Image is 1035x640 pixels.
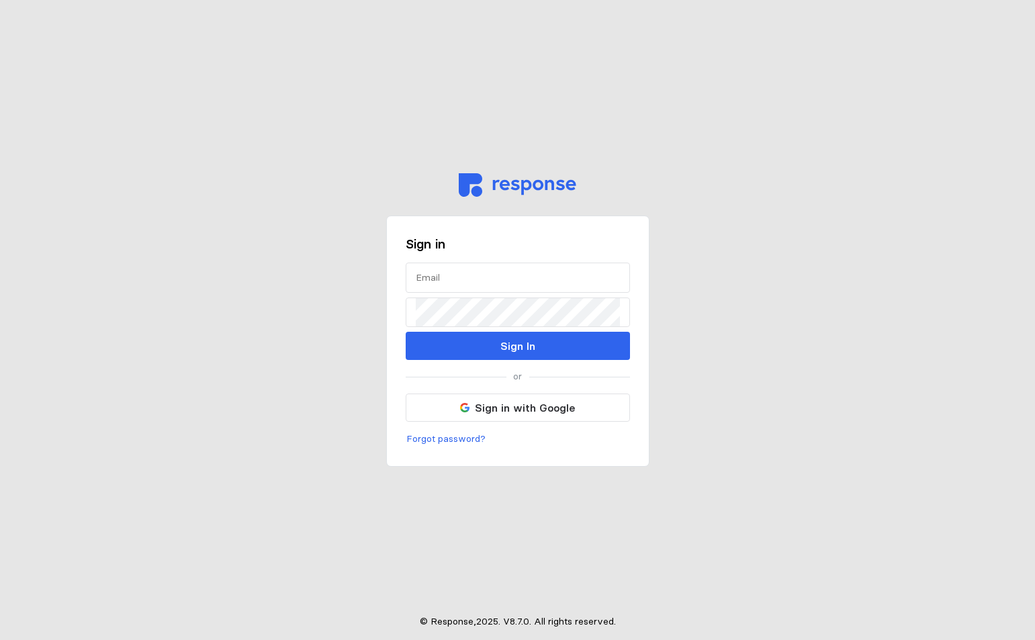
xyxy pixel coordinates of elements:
[406,394,630,422] button: Sign in with Google
[460,403,469,412] img: svg%3e
[420,614,616,629] p: © Response, 2025 . V 8.7.0 . All rights reserved.
[406,431,486,447] button: Forgot password?
[406,235,630,253] h3: Sign in
[475,400,575,416] p: Sign in with Google
[459,173,576,197] img: svg%3e
[416,263,620,292] input: Email
[500,338,535,355] p: Sign In
[406,332,630,360] button: Sign In
[406,432,486,447] p: Forgot password?
[513,369,522,384] p: or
